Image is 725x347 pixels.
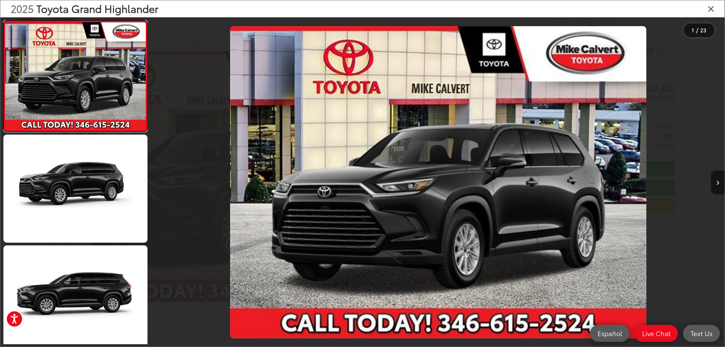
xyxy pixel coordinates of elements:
[594,329,625,337] span: Español
[36,1,158,16] span: Toyota Grand Highlander
[692,26,694,34] span: 1
[230,26,646,339] img: 2025 Toyota Grand Highlander XLE
[590,325,629,342] a: Español
[639,329,674,337] span: Live Chat
[152,26,725,339] div: 2025 Toyota Grand Highlander XLE 0
[4,22,147,130] img: 2025 Toyota Grand Highlander XLE
[711,171,725,194] button: Next image
[701,26,707,34] span: 23
[11,1,34,16] span: 2025
[708,4,714,13] i: Close gallery
[687,329,716,337] span: Text Us
[696,28,699,33] span: /
[683,325,720,342] a: Text Us
[2,134,149,244] img: 2025 Toyota Grand Highlander XLE
[635,325,678,342] a: Live Chat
